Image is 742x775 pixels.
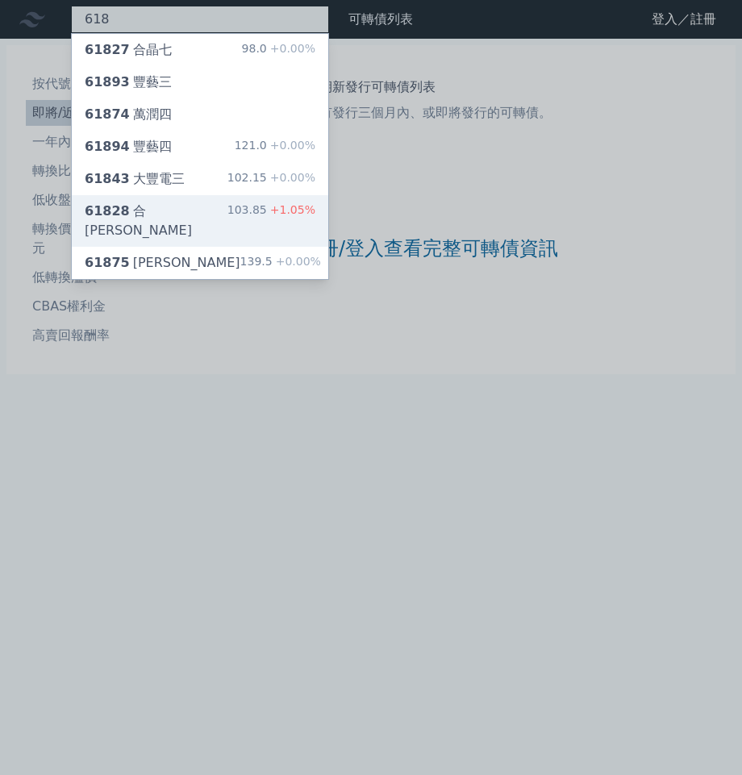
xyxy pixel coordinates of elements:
[85,105,172,124] div: 萬潤四
[661,698,742,775] iframe: Chat Widget
[661,698,742,775] div: 聊天小工具
[85,73,172,92] div: 豐藝三
[240,253,321,273] div: 139.5
[267,203,315,216] span: +1.05%
[85,40,172,60] div: 合晶七
[267,139,315,152] span: +0.00%
[85,255,130,270] span: 61875
[85,253,240,273] div: [PERSON_NAME]
[72,131,328,163] a: 61894豐藝四 121.0+0.00%
[85,42,130,57] span: 61827
[72,34,328,66] a: 61827合晶七 98.0+0.00%
[85,203,130,219] span: 61828
[85,139,130,154] span: 61894
[85,171,130,186] span: 61843
[85,74,130,90] span: 61893
[85,202,227,240] div: 合[PERSON_NAME]
[267,42,315,55] span: +0.00%
[235,137,315,156] div: 121.0
[85,137,172,156] div: 豐藝四
[72,247,328,279] a: 61875[PERSON_NAME] 139.5+0.00%
[85,106,130,122] span: 61874
[227,202,315,240] div: 103.85
[85,169,185,189] div: 大豐電三
[242,40,315,60] div: 98.0
[227,169,315,189] div: 102.15
[72,98,328,131] a: 61874萬潤四
[72,163,328,195] a: 61843大豐電三 102.15+0.00%
[267,171,315,184] span: +0.00%
[72,66,328,98] a: 61893豐藝三
[273,255,321,268] span: +0.00%
[72,195,328,247] a: 61828合[PERSON_NAME] 103.85+1.05%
